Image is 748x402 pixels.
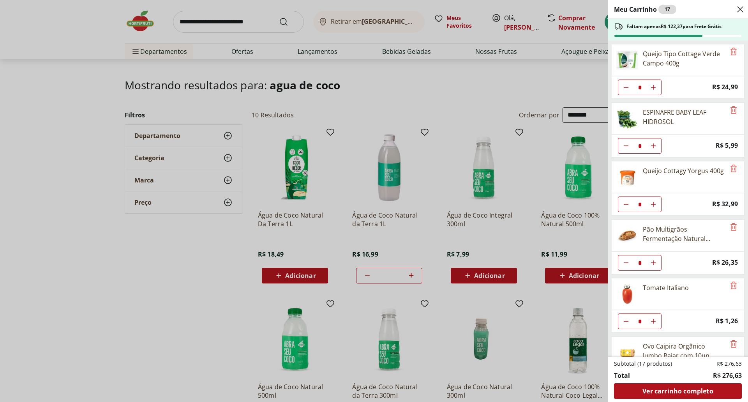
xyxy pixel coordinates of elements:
[634,138,646,153] input: Quantidade Atual
[729,281,738,290] button: Remove
[729,340,738,349] button: Remove
[618,80,634,95] button: Diminuir Quantidade
[643,49,725,68] div: Queijo Tipo Cottage Verde Campo 400g
[646,138,661,154] button: Aumentar Quantidade
[634,80,646,95] input: Quantidade Atual
[634,197,646,212] input: Quantidade Atual
[614,383,742,399] a: Ver carrinho completo
[616,108,638,129] img: Principal
[712,257,738,268] span: R$ 26,35
[616,49,638,71] img: Queijo Cottage Tradicional Verde Campo 400g
[643,283,689,292] div: Tomate Italiano
[614,360,672,368] span: Subtotal (17 produtos)
[616,225,638,246] img: Principal
[643,108,725,126] div: ESPINAFRE BABY LEAF HIDROSOL
[618,138,634,154] button: Diminuir Quantidade
[712,82,738,92] span: R$ 24,99
[729,223,738,232] button: Remove
[634,314,646,329] input: Quantidade Atual
[618,197,634,212] button: Diminuir Quantidade
[712,199,738,209] span: R$ 32,99
[658,5,676,14] div: 17
[729,106,738,115] button: Remove
[643,342,725,360] div: Ovo Caipira Orgânico Jumbo Raiar com 10un
[614,371,630,380] span: Total
[634,255,646,270] input: Quantidade Atual
[729,164,738,174] button: Remove
[616,283,638,305] img: Tomate Italiano
[643,225,725,243] div: Pão Multigrãos Fermentação Natural Hortifruti Natural da Terra
[716,360,742,368] span: R$ 276,63
[646,80,661,95] button: Aumentar Quantidade
[616,166,638,188] img: Queijo Cottagy Yorgus 400g
[616,342,638,363] img: Principal
[716,316,738,326] span: R$ 1,26
[618,255,634,271] button: Diminuir Quantidade
[713,371,742,380] span: R$ 276,63
[643,166,724,175] div: Queijo Cottagy Yorgus 400g
[716,140,738,151] span: R$ 5,99
[618,313,634,329] button: Diminuir Quantidade
[646,197,661,212] button: Aumentar Quantidade
[642,388,713,394] span: Ver carrinho completo
[646,313,661,329] button: Aumentar Quantidade
[646,255,661,271] button: Aumentar Quantidade
[614,5,676,14] h2: Meu Carrinho
[626,23,722,30] span: Faltam apenas R$ 122,37 para Frete Grátis
[729,47,738,57] button: Remove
